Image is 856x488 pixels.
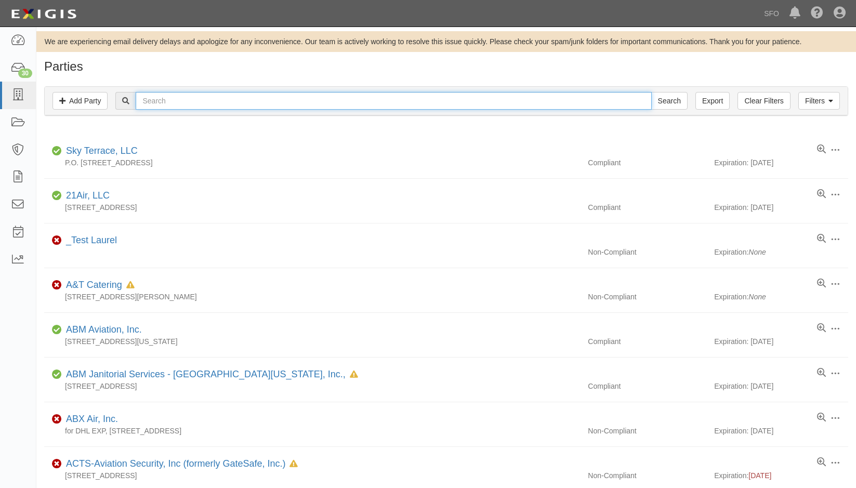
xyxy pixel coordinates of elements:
[52,237,62,244] i: Non-Compliant
[62,368,358,381] div: ABM Janitorial Services - Northern California, Inc.,
[62,413,118,426] div: ABX Air, Inc.
[52,282,62,289] i: Non-Compliant
[44,470,580,481] div: [STREET_ADDRESS]
[66,414,118,424] a: ABX Air, Inc.
[36,36,856,47] div: We are experiencing email delivery delays and apologize for any inconvenience. Our team is active...
[52,326,62,334] i: Compliant
[52,192,62,200] i: Compliant
[748,471,771,480] span: [DATE]
[580,381,714,391] div: Compliant
[817,368,826,378] a: View results summary
[8,5,80,23] img: logo-5460c22ac91f19d4615b14bd174203de0afe785f0fc80cf4dbbc73dc1793850b.png
[136,92,651,110] input: Search
[62,323,142,337] div: ABM Aviation, Inc.
[580,336,714,347] div: Compliant
[66,190,110,201] a: 21Air, LLC
[798,92,840,110] a: Filters
[580,157,714,168] div: Compliant
[580,470,714,481] div: Non-Compliant
[817,144,826,155] a: View results summary
[714,247,848,257] div: Expiration:
[52,416,62,423] i: Non-Compliant
[817,413,826,423] a: View results summary
[759,3,784,24] a: SFO
[350,371,358,378] i: In Default since 11/14/2024
[62,457,298,471] div: ACTS-Aviation Security, Inc (formerly GateSafe, Inc.)
[817,323,826,334] a: View results summary
[817,279,826,289] a: View results summary
[714,470,848,481] div: Expiration:
[66,146,138,156] a: Sky Terrace, LLC
[580,202,714,213] div: Compliant
[66,458,285,469] a: ACTS-Aviation Security, Inc (formerly GateSafe, Inc.)
[44,336,580,347] div: [STREET_ADDRESS][US_STATE]
[44,60,848,73] h1: Parties
[62,189,110,203] div: 21Air, LLC
[714,202,848,213] div: Expiration: [DATE]
[44,292,580,302] div: [STREET_ADDRESS][PERSON_NAME]
[580,426,714,436] div: Non-Compliant
[126,282,135,289] i: In Default since 10/25/2023
[714,426,848,436] div: Expiration: [DATE]
[66,324,142,335] a: ABM Aviation, Inc.
[18,69,32,78] div: 30
[714,292,848,302] div: Expiration:
[44,202,580,213] div: [STREET_ADDRESS]
[44,426,580,436] div: for DHL EXP, [STREET_ADDRESS]
[714,381,848,391] div: Expiration: [DATE]
[817,457,826,468] a: View results summary
[62,144,138,158] div: Sky Terrace, LLC
[66,280,122,290] a: A&T Catering
[811,7,823,20] i: Help Center - Complianz
[44,157,580,168] div: P.O. [STREET_ADDRESS]
[580,247,714,257] div: Non-Compliant
[52,371,62,378] i: Compliant
[66,235,117,245] a: _Test Laurel
[651,92,688,110] input: Search
[52,92,108,110] a: Add Party
[52,460,62,468] i: Non-Compliant
[62,234,117,247] div: _Test Laurel
[817,189,826,200] a: View results summary
[44,381,580,391] div: [STREET_ADDRESS]
[738,92,790,110] a: Clear Filters
[714,336,848,347] div: Expiration: [DATE]
[580,292,714,302] div: Non-Compliant
[748,293,766,301] i: None
[714,157,848,168] div: Expiration: [DATE]
[52,148,62,155] i: Compliant
[66,369,346,379] a: ABM Janitorial Services - [GEOGRAPHIC_DATA][US_STATE], Inc.,
[289,460,298,468] i: In Default since 05/07/2025
[748,248,766,256] i: None
[695,92,730,110] a: Export
[817,234,826,244] a: View results summary
[62,279,135,292] div: A&T Catering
